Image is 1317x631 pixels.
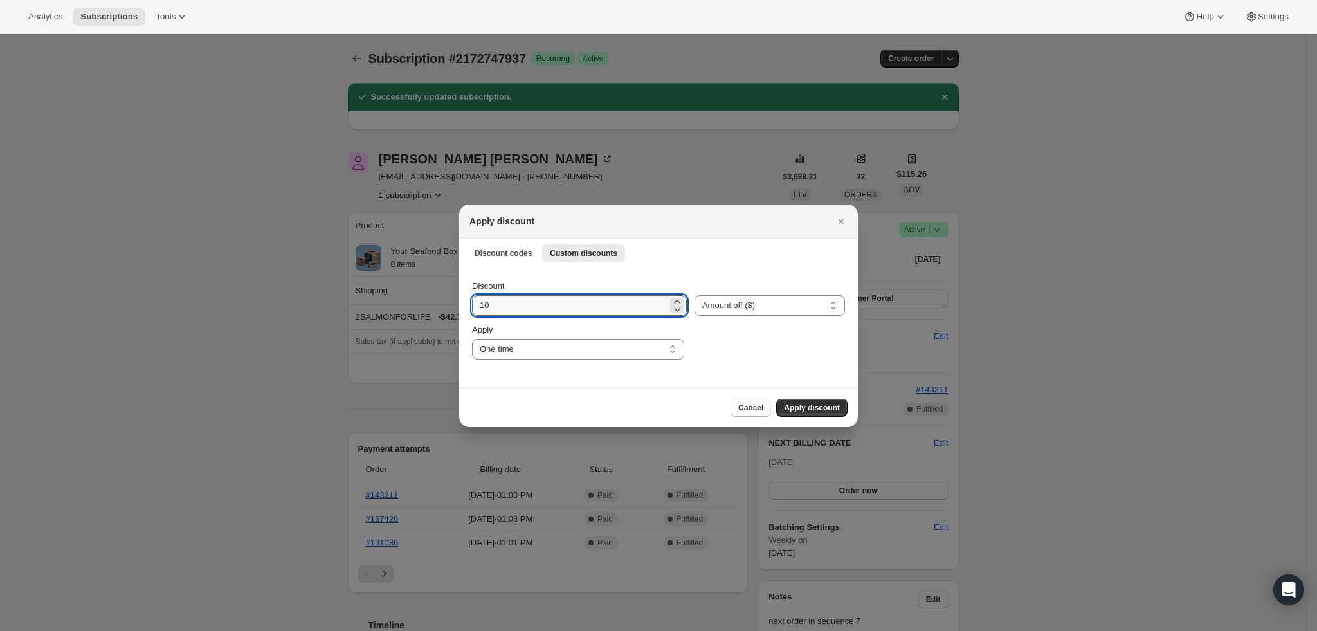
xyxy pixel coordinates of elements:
[832,212,850,230] button: Close
[776,399,848,417] button: Apply discount
[1176,8,1234,26] button: Help
[731,399,771,417] button: Cancel
[784,403,840,413] span: Apply discount
[1273,574,1304,605] div: Open Intercom Messenger
[472,325,493,334] span: Apply
[148,8,196,26] button: Tools
[80,12,138,22] span: Subscriptions
[1258,12,1289,22] span: Settings
[28,12,62,22] span: Analytics
[550,248,617,259] span: Custom discounts
[467,244,540,262] button: Discount codes
[472,281,505,291] span: Discount
[1196,12,1213,22] span: Help
[1237,8,1296,26] button: Settings
[542,244,625,262] button: Custom discounts
[73,8,145,26] button: Subscriptions
[459,267,858,388] div: Custom discounts
[475,248,532,259] span: Discount codes
[469,215,534,228] h2: Apply discount
[21,8,70,26] button: Analytics
[156,12,176,22] span: Tools
[738,403,763,413] span: Cancel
